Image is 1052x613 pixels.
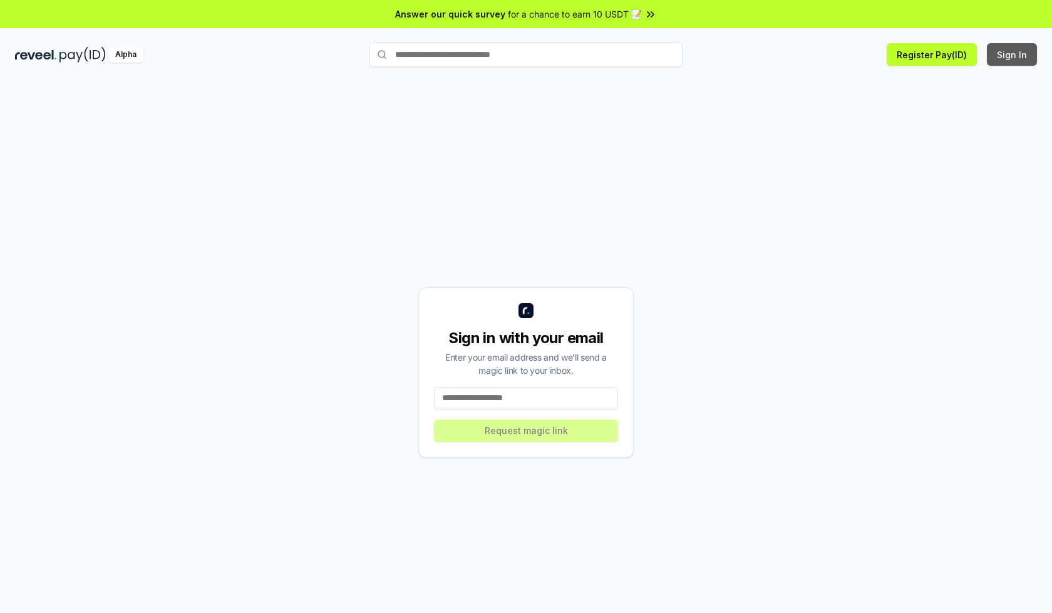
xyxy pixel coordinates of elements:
span: for a chance to earn 10 USDT 📝 [508,8,642,21]
button: Sign In [987,43,1037,66]
div: Enter your email address and we’ll send a magic link to your inbox. [434,351,618,377]
img: logo_small [518,303,534,318]
div: Alpha [108,47,143,63]
div: Sign in with your email [434,328,618,348]
span: Answer our quick survey [395,8,505,21]
img: pay_id [59,47,106,63]
img: reveel_dark [15,47,57,63]
button: Register Pay(ID) [887,43,977,66]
